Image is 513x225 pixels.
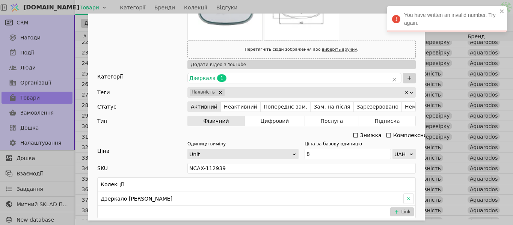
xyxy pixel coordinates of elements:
[188,101,221,112] button: Активний
[97,73,187,83] div: Категорії
[354,101,402,112] button: Зарезервовано
[97,116,107,126] div: Тип
[392,77,397,82] svg: close
[101,181,124,189] h3: Колекції
[245,116,305,126] button: Цифровий
[394,149,409,160] div: UAH
[392,76,397,83] button: Clear
[360,130,382,140] div: Знижка
[97,87,110,98] div: Теги
[97,147,187,159] div: Ціна
[187,140,235,147] div: Одиниця виміру
[189,75,216,81] span: Дзеркала
[499,8,505,14] button: close
[322,47,357,52] a: виберіть вручну
[311,101,353,112] button: Зам. на після
[216,89,225,96] div: Remove Наявність
[187,60,416,69] button: Додати відео з YouTube
[190,89,216,96] div: Наявність
[305,140,353,147] div: Ціна за базову одиницю
[97,101,116,112] div: Статус
[387,6,507,32] div: You have written an invalid number. Try again.
[359,116,415,126] button: Підписка
[189,74,216,82] span: Дзеркала
[221,101,261,112] button: Неактивний
[402,101,425,112] button: Немає
[393,130,430,140] div: Комплексний
[188,116,245,126] button: Фізичний
[97,163,108,174] div: SKU
[305,116,359,126] button: Послуга
[189,149,292,160] div: Unit
[261,101,311,112] button: Попереднє зам.
[98,192,400,205] div: Дзеркало [PERSON_NAME]
[390,207,414,216] button: Link
[217,74,226,82] span: 1
[242,45,361,54] div: Перетягніть сюди зображення або .
[88,14,425,220] div: Add Opportunity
